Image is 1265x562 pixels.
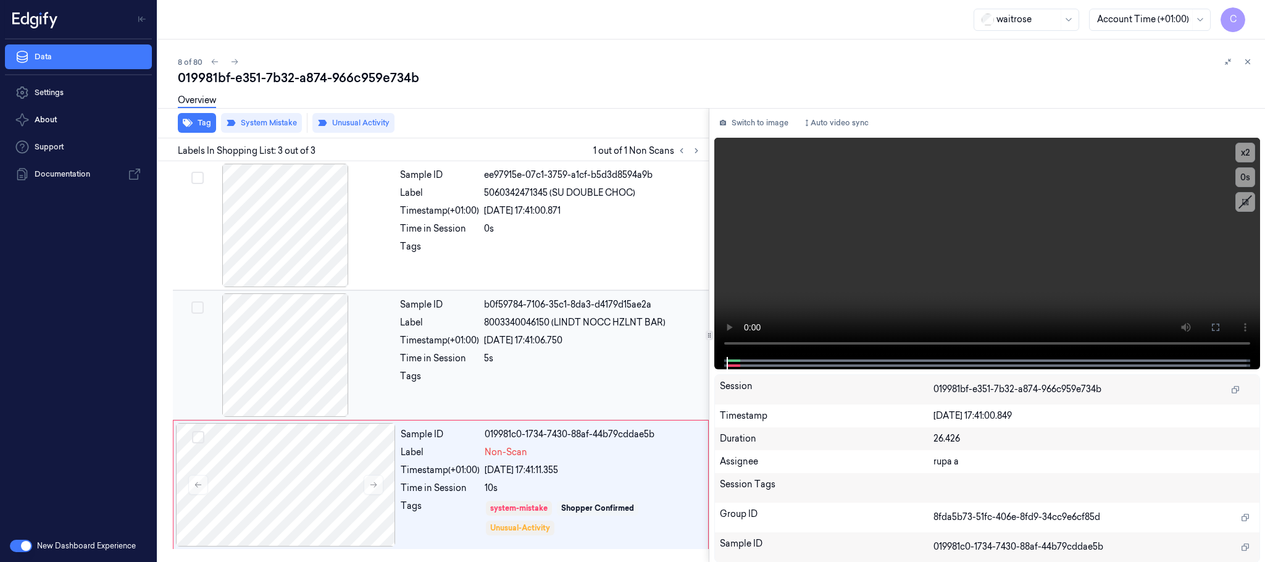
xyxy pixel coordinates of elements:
[400,222,479,235] div: Time in Session
[400,334,479,347] div: Timestamp (+01:00)
[1235,167,1255,187] button: 0s
[178,145,315,157] span: Labels In Shopping List: 3 out of 3
[490,503,548,514] div: system-mistake
[1221,7,1245,32] button: C
[484,187,635,199] span: 5060342471345 (SU DOUBLE CHOC)
[720,409,933,422] div: Timestamp
[401,446,480,459] div: Label
[485,428,701,441] div: 019981c0-1734-7430-88af-44b79cddae5b
[485,464,701,477] div: [DATE] 17:41:11.355
[933,511,1100,524] span: 8fda5b73-51fc-406e-8fd9-34cc9e6cf85d
[5,80,152,105] a: Settings
[484,316,666,329] span: 8003340046150 (LINDT NOCC HZLNT BAR)
[191,172,204,184] button: Select row
[720,537,933,557] div: Sample ID
[593,143,704,158] span: 1 out of 1 Non Scans
[400,169,479,182] div: Sample ID
[933,540,1103,553] span: 019981c0-1734-7430-88af-44b79cddae5b
[400,240,479,260] div: Tags
[5,135,152,159] a: Support
[484,334,701,347] div: [DATE] 17:41:06.750
[400,370,479,390] div: Tags
[933,455,1255,468] div: rupa a
[484,298,701,311] div: b0f59784-7106-35c1-8da3-d4179d15ae2a
[5,162,152,187] a: Documentation
[485,446,527,459] span: Non-Scan
[401,482,480,495] div: Time in Session
[720,455,933,468] div: Assignee
[561,503,634,514] div: Shopper Confirmed
[191,301,204,314] button: Select row
[401,464,480,477] div: Timestamp (+01:00)
[933,383,1101,396] span: 019981bf-e351-7b32-a874-966c959e734b
[484,222,701,235] div: 0s
[178,113,216,133] button: Tag
[485,482,701,495] div: 10s
[798,113,874,133] button: Auto video sync
[400,298,479,311] div: Sample ID
[400,316,479,329] div: Label
[484,204,701,217] div: [DATE] 17:41:00.871
[5,107,152,132] button: About
[933,409,1255,422] div: [DATE] 17:41:00.849
[484,352,701,365] div: 5s
[720,508,933,527] div: Group ID
[178,57,202,67] span: 8 of 80
[720,380,933,400] div: Session
[933,432,1255,445] div: 26.426
[720,432,933,445] div: Duration
[401,500,480,537] div: Tags
[192,431,204,443] button: Select row
[132,9,152,29] button: Toggle Navigation
[400,204,479,217] div: Timestamp (+01:00)
[312,113,395,133] button: Unusual Activity
[400,187,479,199] div: Label
[400,352,479,365] div: Time in Session
[490,522,550,534] div: Unusual-Activity
[714,113,793,133] button: Switch to image
[221,113,302,133] button: System Mistake
[484,169,701,182] div: ee97915e-07c1-3759-a1cf-b5d3d8594a9b
[720,478,933,498] div: Session Tags
[5,44,152,69] a: Data
[401,428,480,441] div: Sample ID
[178,69,1255,86] div: 019981bf-e351-7b32-a874-966c959e734b
[1235,143,1255,162] button: x2
[178,94,216,108] a: Overview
